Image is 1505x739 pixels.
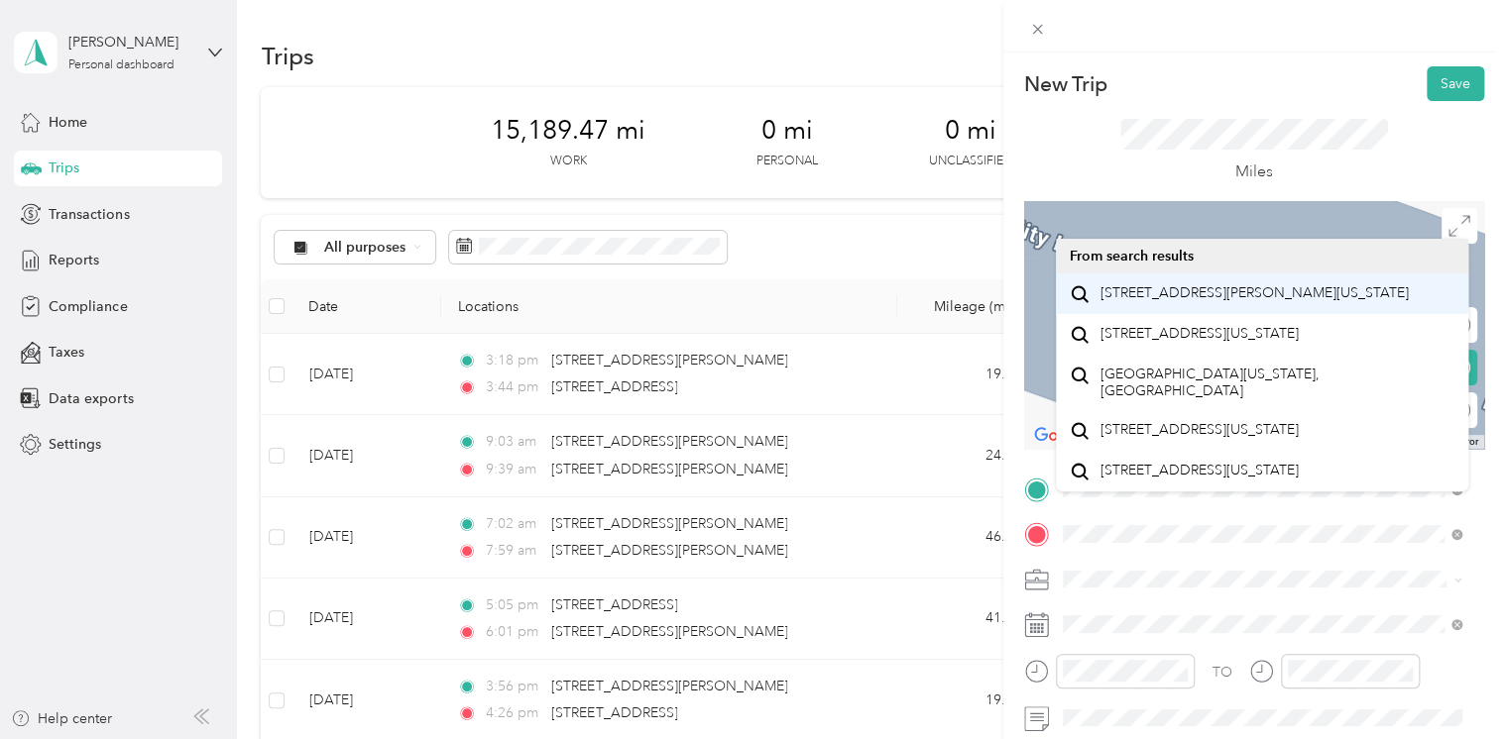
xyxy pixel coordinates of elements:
div: TO [1213,662,1232,683]
a: Open this area in Google Maps (opens a new window) [1029,423,1095,449]
span: From search results [1070,248,1194,264]
button: Save [1427,66,1484,101]
span: [STREET_ADDRESS][PERSON_NAME][US_STATE] [1100,284,1408,302]
span: [GEOGRAPHIC_DATA][US_STATE], [GEOGRAPHIC_DATA] [1100,366,1454,400]
span: [STREET_ADDRESS][US_STATE] [1100,325,1298,343]
span: [STREET_ADDRESS][US_STATE] [1100,462,1298,479]
span: [STREET_ADDRESS][US_STATE] [1100,421,1298,439]
iframe: Everlance-gr Chat Button Frame [1394,628,1505,739]
p: New Trip [1024,70,1107,98]
p: Miles [1235,159,1273,184]
img: Google [1029,423,1095,449]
